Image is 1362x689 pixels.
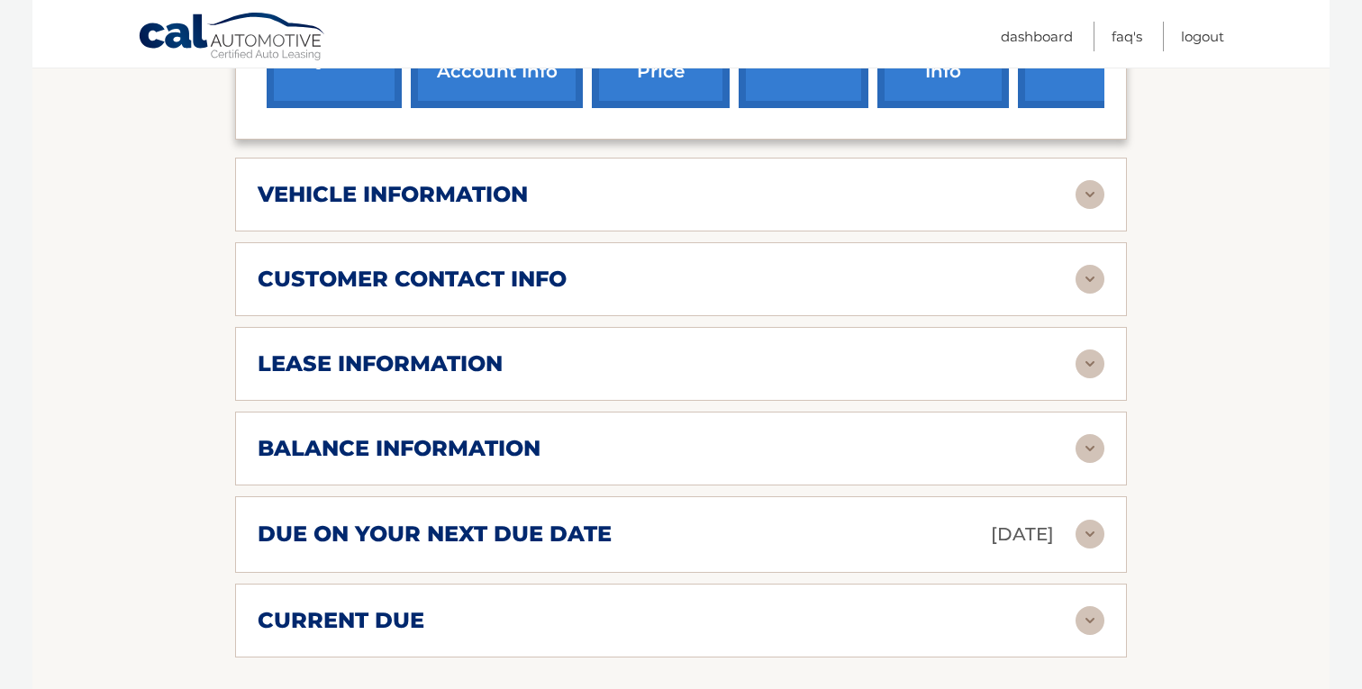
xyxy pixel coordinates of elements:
[1076,180,1104,209] img: accordion-rest.svg
[1181,22,1224,51] a: Logout
[1076,606,1104,635] img: accordion-rest.svg
[1001,22,1073,51] a: Dashboard
[991,519,1054,550] p: [DATE]
[1076,265,1104,294] img: accordion-rest.svg
[258,266,567,293] h2: customer contact info
[138,12,327,64] a: Cal Automotive
[1076,349,1104,378] img: accordion-rest.svg
[1076,520,1104,548] img: accordion-rest.svg
[258,350,503,377] h2: lease information
[258,521,612,548] h2: due on your next due date
[258,435,540,462] h2: balance information
[1112,22,1142,51] a: FAQ's
[258,181,528,208] h2: vehicle information
[258,607,424,634] h2: current due
[1076,434,1104,463] img: accordion-rest.svg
